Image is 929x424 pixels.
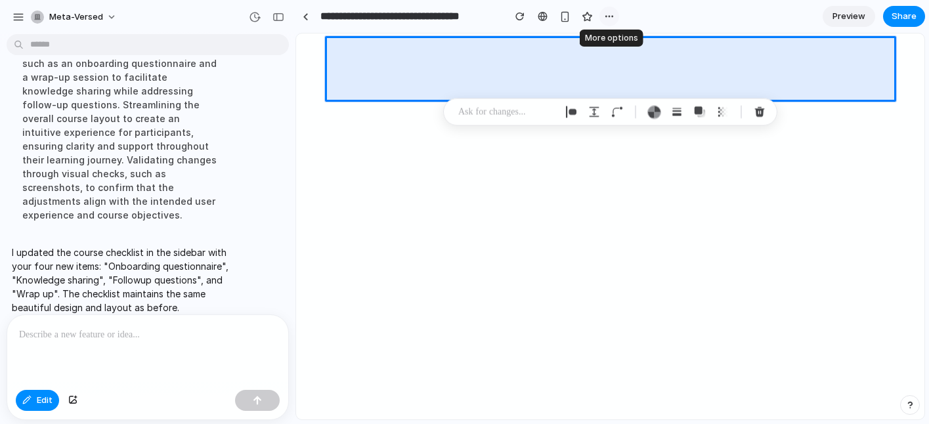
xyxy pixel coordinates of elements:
[580,30,643,47] div: More options
[823,6,875,27] a: Preview
[16,390,59,411] button: Edit
[892,10,917,23] span: Share
[832,10,865,23] span: Preview
[12,245,231,314] p: I updated the course checklist in the sidebar with your four new items: "Onboarding questionnaire...
[49,11,103,24] span: meta-versed
[37,394,53,407] span: Edit
[26,7,123,28] button: meta-versed
[883,6,925,27] button: Share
